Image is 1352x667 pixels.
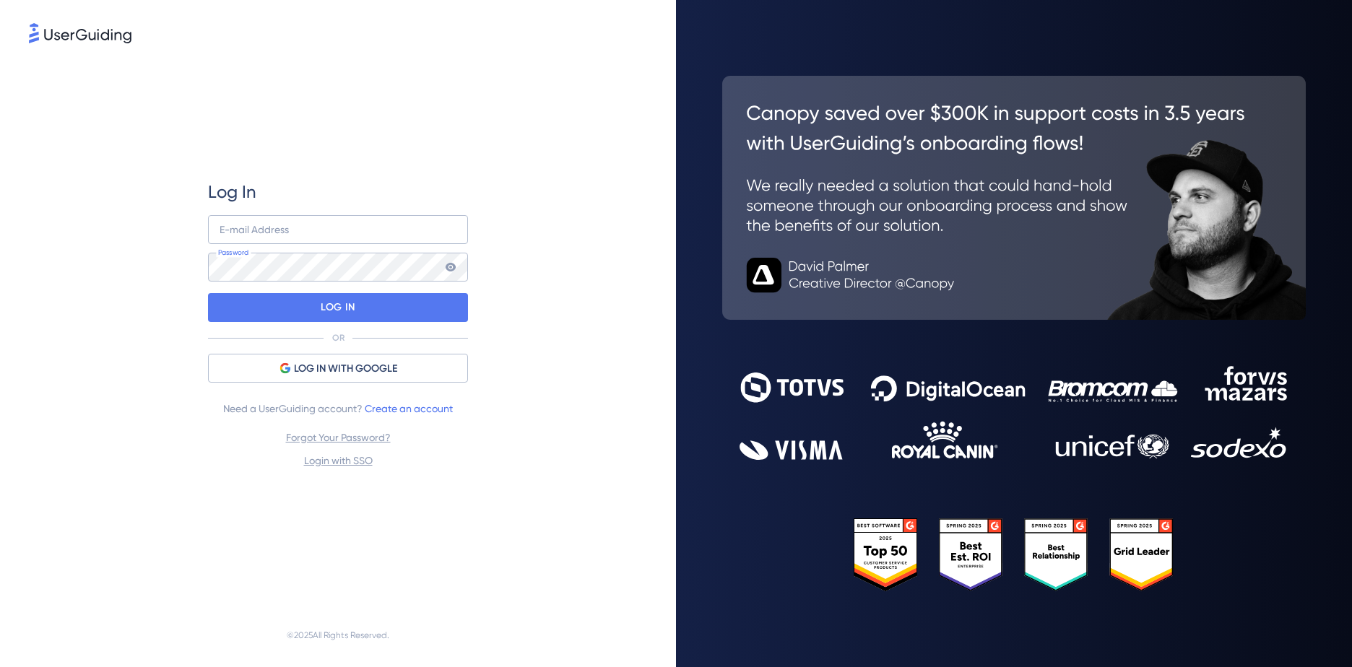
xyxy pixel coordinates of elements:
a: Forgot Your Password? [286,432,391,443]
span: Need a UserGuiding account? [223,400,453,417]
img: 9302ce2ac39453076f5bc0f2f2ca889b.svg [740,366,1288,459]
span: © 2025 All Rights Reserved. [287,627,389,644]
p: OR [332,332,344,344]
span: Log In [208,180,256,204]
a: Login with SSO [304,455,373,466]
img: 25303e33045975176eb484905ab012ff.svg [854,518,1174,592]
a: Create an account [365,403,453,414]
span: LOG IN WITH GOOGLE [294,360,397,378]
p: LOG IN [321,296,355,319]
input: example@company.com [208,215,468,244]
img: 26c0aa7c25a843aed4baddd2b5e0fa68.svg [722,76,1306,320]
img: 8faab4ba6bc7696a72372aa768b0286c.svg [29,23,131,43]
